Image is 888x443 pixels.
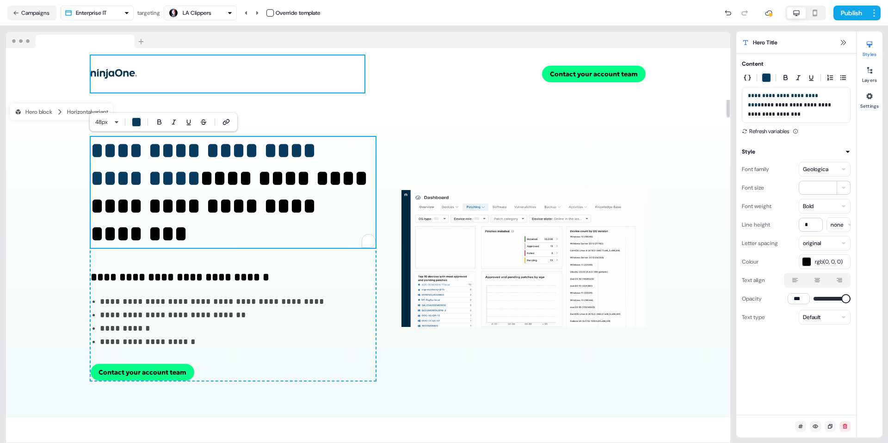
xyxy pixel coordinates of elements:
[164,6,237,20] button: LA Clippers
[742,59,764,68] div: Content
[542,66,646,82] button: Contact your account team
[833,6,868,20] button: Publish
[183,8,211,18] div: LA Clippers
[799,162,851,177] button: Geologica
[742,217,770,232] div: Line height
[742,180,764,195] div: Font size
[372,66,646,82] div: Contact your account team
[91,364,376,381] div: Contact your account team
[14,107,52,117] div: Hero block
[803,165,828,174] div: Geologica
[742,162,769,177] div: Font family
[815,257,847,266] span: rgb(0, 0, 0)
[95,117,108,127] span: 48 px
[67,107,108,117] div: Horizontal variant
[92,117,114,128] button: 48px
[857,63,882,83] button: Layers
[742,147,755,156] div: Style
[91,137,376,381] div: To enrich screen reader interactions, please activate Accessibility in Grammarly extension settin...
[742,199,771,214] div: Font weight
[857,89,882,109] button: Settings
[831,220,844,229] div: none
[91,137,376,248] div: To enrich screen reader interactions, please activate Accessibility in Grammarly extension settings
[6,32,148,49] img: Browser topbar
[742,310,765,325] div: Text type
[276,8,321,18] div: Override template
[742,291,762,306] div: Opacity
[401,137,646,381] img: Image
[803,313,820,322] div: Default
[803,202,814,211] div: Bold
[137,8,160,18] div: targeting
[803,239,821,248] div: original
[742,236,778,251] div: Letter spacing
[742,273,765,288] div: Text align
[742,127,789,136] button: Refresh variables
[76,8,106,18] div: Enterprise IT
[799,254,851,269] button: rgb(0, 0, 0)
[857,37,882,57] button: Styles
[742,147,851,156] button: Style
[7,6,57,20] button: Campaigns
[91,364,194,381] button: Contact your account team
[753,38,777,47] span: Hero Title
[742,254,758,269] div: Colour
